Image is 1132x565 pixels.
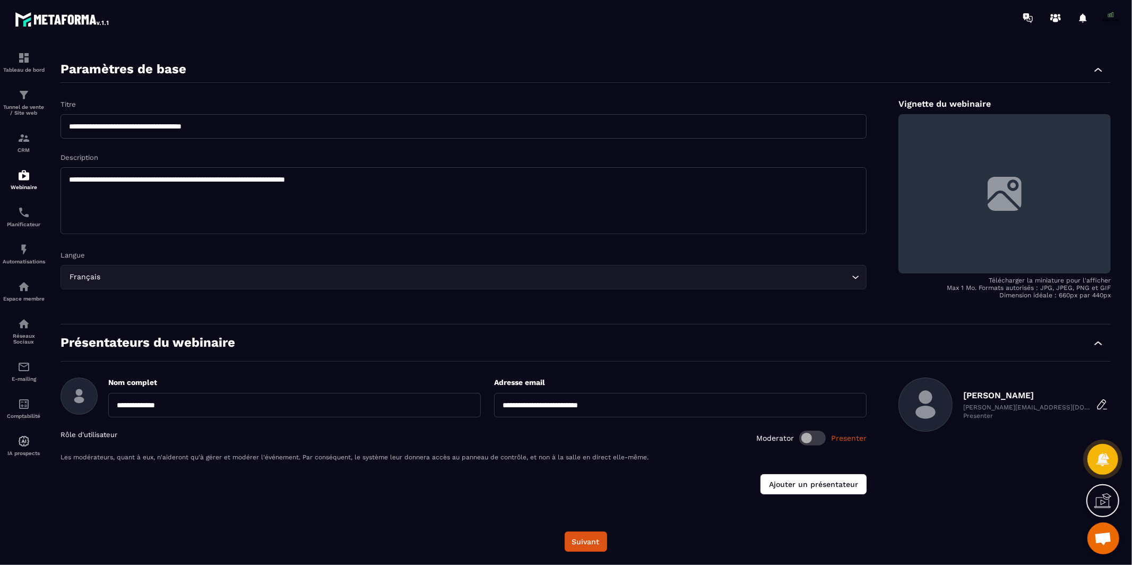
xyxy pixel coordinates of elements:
[494,378,867,388] p: Adresse email
[61,153,98,161] label: Description
[756,434,794,442] span: Moderator
[18,318,30,330] img: social-network
[3,124,45,161] a: formationformationCRM
[3,310,45,353] a: social-networksocial-networkRéseaux Sociaux
[18,361,30,373] img: email
[898,99,1111,109] p: Vignette du webinaire
[61,453,867,461] p: Les modérateurs, quant à eux, n'aideront qu'à gérer et modérer l'événement. Par conséquent, le sy...
[898,292,1111,299] p: Dimension idéale : 660px par 440px
[3,353,45,390] a: emailemailE-mailing
[3,390,45,427] a: accountantaccountantComptabilité
[3,44,45,81] a: formationformationTableau de bord
[18,89,30,101] img: formation
[18,206,30,219] img: scheduler
[761,474,867,494] button: Ajouter un présentateur
[61,100,76,108] label: Titre
[3,104,45,116] p: Tunnel de vente / Site web
[3,147,45,153] p: CRM
[18,398,30,410] img: accountant
[3,235,45,272] a: automationsautomationsAutomatisations
[831,434,867,442] span: Presenter
[963,412,1091,420] p: Presenter
[15,10,110,29] img: logo
[3,272,45,310] a: automationsautomationsEspace membre
[18,435,30,448] img: automations
[898,284,1111,292] p: Max 1 Mo. Formats autorisés : JPG, JPEG, PNG et GIF
[18,132,30,144] img: formation
[963,404,1091,411] p: [PERSON_NAME][EMAIL_ADDRESS][DOMAIN_NAME]
[18,52,30,64] img: formation
[1087,523,1119,554] a: Ouvrir le chat
[3,296,45,302] p: Espace membre
[898,277,1111,284] p: Télécharger la miniature pour l'afficher
[3,81,45,124] a: formationformationTunnel de vente / Site web
[61,62,186,77] p: Paramètres de base
[108,378,481,388] p: Nom complet
[565,532,607,552] button: Suivant
[3,198,45,235] a: schedulerschedulerPlanificateur
[61,251,85,259] label: Langue
[18,243,30,256] img: automations
[3,161,45,198] a: automationsautomationsWebinaire
[61,335,235,350] p: Présentateurs du webinaire
[3,413,45,419] p: Comptabilité
[18,169,30,182] img: automations
[61,431,117,446] p: Rôle d'utilisateur
[18,280,30,293] img: automations
[3,67,45,73] p: Tableau de bord
[3,259,45,264] p: Automatisations
[3,376,45,382] p: E-mailing
[3,184,45,190] p: Webinaire
[61,265,867,289] div: Search for option
[67,271,103,283] span: Français
[963,390,1091,400] p: [PERSON_NAME]
[103,271,849,283] input: Search for option
[3,221,45,227] p: Planificateur
[3,450,45,456] p: IA prospects
[3,333,45,345] p: Réseaux Sociaux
